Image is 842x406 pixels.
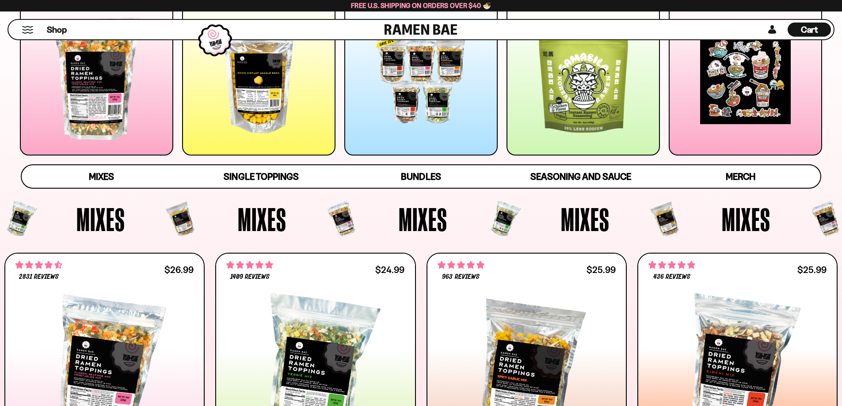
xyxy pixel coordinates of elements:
[530,171,631,182] span: Seasoning and Sauce
[661,165,820,188] a: Merch
[89,171,114,182] span: Mixes
[226,259,273,271] span: 4.76 stars
[797,266,827,274] div: $25.99
[788,20,831,39] div: Cart
[501,165,660,188] a: Seasoning and Sauce
[375,266,404,274] div: $24.99
[438,259,484,271] span: 4.75 stars
[47,23,67,37] a: Shop
[442,273,479,281] span: 963 reviews
[561,203,610,235] span: Mixes
[19,273,59,281] span: 2831 reviews
[22,165,181,188] a: Mixes
[224,171,298,182] span: Single Toppings
[238,203,286,235] span: Mixes
[351,1,491,10] span: Free U.S. Shipping on Orders over $40 🍜
[587,266,616,274] div: $25.99
[22,26,34,34] button: Mobile Menu Trigger
[401,171,441,182] span: Bundles
[164,266,194,274] div: $26.99
[15,259,62,271] span: 4.68 stars
[47,24,67,36] span: Shop
[653,273,690,281] span: 436 reviews
[230,273,270,281] span: 1409 reviews
[341,165,501,188] a: Bundles
[76,203,125,235] span: Mixes
[181,165,341,188] a: Single Toppings
[722,203,770,235] span: Mixes
[801,24,818,35] span: Cart
[399,203,447,235] span: Mixes
[648,259,695,271] span: 4.76 stars
[726,171,755,182] span: Merch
